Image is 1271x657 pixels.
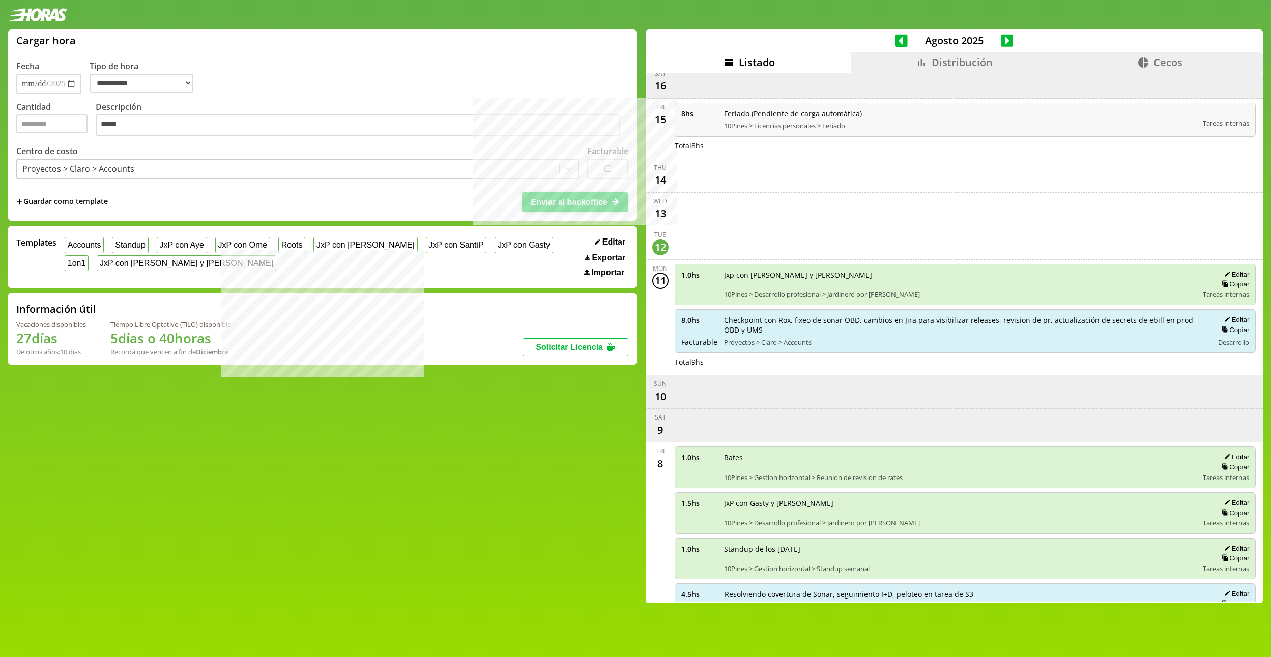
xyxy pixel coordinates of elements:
[681,544,717,554] span: 1.0 hs
[652,239,669,255] div: 12
[1219,509,1249,517] button: Copiar
[591,268,624,277] span: Importar
[278,237,305,253] button: Roots
[655,69,666,78] div: Sat
[1219,554,1249,562] button: Copiar
[739,55,775,69] span: Listado
[656,446,665,455] div: Fri
[531,198,607,206] span: Enviar al backoffice
[654,230,666,239] div: Tue
[16,145,78,157] label: Centro de costo
[215,237,270,253] button: JxP con Orne
[652,388,669,404] div: 10
[157,237,207,253] button: JxP con Aye
[90,74,193,93] select: Tipo de hora
[1219,325,1249,334] button: Copiar
[16,101,96,138] label: Cantidad
[523,338,628,356] button: Solicitar Licencia
[681,109,717,118] span: 8 hs
[655,413,666,422] div: Sat
[724,544,1196,554] span: Standup de los [DATE]
[681,453,717,462] span: 1.0 hs
[16,302,96,316] h2: Información útil
[1203,518,1249,527] span: Tareas internas
[522,192,628,212] button: Enviar al backoffice
[724,473,1196,482] span: 10Pines > Gestion horizontal > Reunion de revision de rates
[653,197,667,205] div: Wed
[652,172,669,188] div: 14
[16,114,88,133] input: Cantidad
[1203,564,1249,573] span: Tareas internas
[65,255,89,271] button: 1on1
[1221,453,1249,461] button: Editar
[97,255,276,271] button: JxP con [PERSON_NAME] y [PERSON_NAME]
[681,270,717,280] span: 1.0 hs
[16,237,56,248] span: Templates
[426,237,487,253] button: JxP con SantiP
[724,498,1196,508] span: JxP con Gasty y [PERSON_NAME]
[1219,463,1249,471] button: Copiar
[1219,600,1249,608] button: Copiar
[110,329,231,347] h1: 5 días o 40 horas
[724,315,1207,335] span: Checkpoint con Rox, fixeo de sonar OBD, cambios en Jira para visibilizar releases, revision de pr...
[1221,315,1249,324] button: Editar
[675,141,1256,151] div: Total 8 hs
[1203,473,1249,482] span: Tareas internas
[654,379,667,388] div: Sun
[681,337,717,347] span: Facturable
[196,347,228,356] b: Diciembre
[16,196,22,207] span: +
[725,589,1207,599] span: Resolviendo covertura de Sonar, seguimiento I+D, peloteo en tarea de S3
[1221,270,1249,279] button: Editar
[724,338,1207,347] span: Proyectos > Claro > Accounts
[724,564,1196,573] span: 10Pines > Gestion horizontal > Standup semanal
[313,237,417,253] button: JxP con [PERSON_NAME]
[652,455,669,471] div: 8
[16,34,76,47] h1: Cargar hora
[8,8,67,21] img: logotipo
[724,121,1196,130] span: 10Pines > Licencias personales > Feriado
[112,237,148,253] button: Standup
[16,320,86,329] div: Vacaciones disponibles
[1221,498,1249,507] button: Editar
[1203,290,1249,299] span: Tareas internas
[932,55,993,69] span: Distribución
[652,111,669,128] div: 15
[495,237,553,253] button: JxP con Gasty
[652,273,669,289] div: 11
[592,237,628,247] button: Editar
[652,205,669,222] div: 13
[652,422,669,438] div: 9
[110,347,231,356] div: Recordá que vencen a fin de
[22,163,134,174] div: Proyectos > Claro > Accounts
[1221,589,1249,598] button: Editar
[653,264,668,273] div: Mon
[654,163,667,172] div: Thu
[724,290,1196,299] span: 10Pines > Desarrollo profesional > Jardinero por [PERSON_NAME]
[675,357,1256,367] div: Total 9 hs
[652,78,669,94] div: 16
[65,237,104,253] button: Accounts
[96,101,628,138] label: Descripción
[110,320,231,329] div: Tiempo Libre Optativo (TiLO) disponible
[16,61,39,72] label: Fecha
[582,253,628,263] button: Exportar
[16,196,108,207] span: +Guardar como template
[1219,280,1249,288] button: Copiar
[16,329,86,347] h1: 27 días
[602,237,625,247] span: Editar
[681,315,717,325] span: 8.0 hs
[724,453,1196,462] span: Rates
[1218,338,1249,347] span: Desarrollo
[1203,118,1249,128] span: Tareas internas
[724,270,1196,280] span: Jxp con [PERSON_NAME] y [PERSON_NAME]
[656,103,665,111] div: Fri
[646,73,1263,602] div: scrollable content
[724,109,1196,118] span: Feriado (Pendiente de carga automática)
[96,114,620,136] textarea: Descripción
[724,518,1196,527] span: 10Pines > Desarrollo profesional > Jardinero por [PERSON_NAME]
[908,34,1001,47] span: Agosto 2025
[587,145,628,157] label: Facturable
[592,253,625,262] span: Exportar
[681,589,717,599] span: 4.5 hs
